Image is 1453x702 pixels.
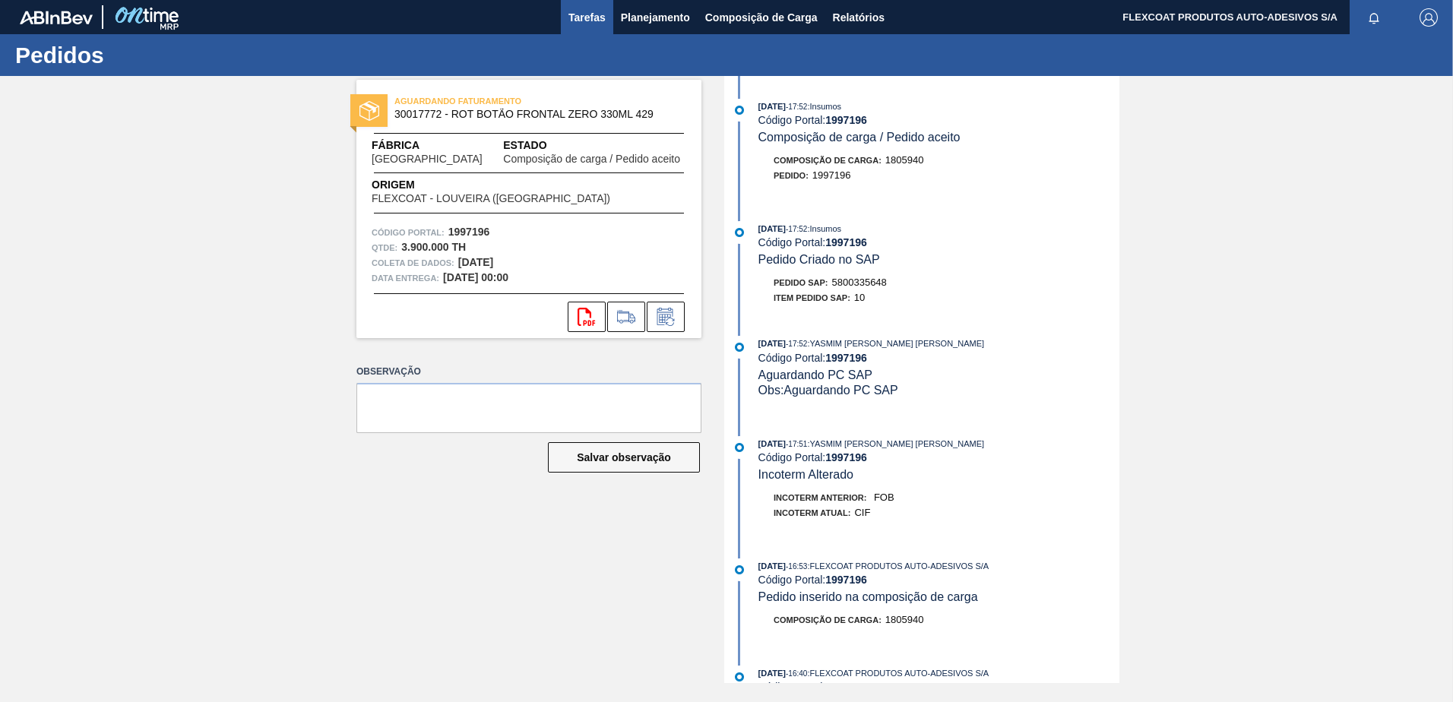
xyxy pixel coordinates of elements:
span: FOB [874,492,894,503]
img: atual [735,565,744,574]
span: Composição de carga / Pedido aceito [758,131,961,144]
span: Fábrica [372,138,503,153]
span: Composição de carga / Pedido aceito [503,153,680,165]
img: Logout [1420,8,1438,27]
div: Código Portal: [758,574,1119,586]
span: - 17:52 [786,340,807,348]
span: Origem [372,177,654,193]
span: [DATE] [758,339,786,348]
span: Obs: Aguardando PC SAP [758,384,898,397]
span: [GEOGRAPHIC_DATA] [372,153,483,165]
strong: [DATE] [458,256,493,268]
img: atual [735,106,744,115]
strong: 1997196 [825,352,867,364]
div: Ir para Composição de Carga [607,302,645,332]
strong: 1997196 [825,574,867,586]
img: atual [735,228,744,237]
span: Estado [503,138,686,153]
span: Planejamento [621,8,690,27]
span: FLEXCOAT - LOUVEIRA ([GEOGRAPHIC_DATA]) [372,193,610,204]
img: estado [359,101,379,121]
span: Composição de Carga : [774,156,882,165]
button: Salvar observação [548,442,700,473]
span: 1997196 [812,169,851,181]
span: Pedido inserido na composição de carga [758,590,978,603]
span: [DATE] [758,224,786,233]
span: Pedido : [774,171,809,180]
img: atual [735,343,744,352]
img: atual [735,672,744,681]
span: Incoterm Anterior: [774,493,866,502]
label: Observação [356,361,701,383]
img: TNhmsLtSVTkK8tSr43FrP2fwEKptu5GPRR3wAAAABJRU5ErkJggg== [20,11,93,24]
div: Código Portal: [758,236,1119,248]
span: : FLEXCOAT PRODUTOS AUTO-ADESIVOS S/A [807,561,989,571]
span: Pedido Criado no SAP [758,253,880,266]
span: 1805940 [885,154,924,166]
span: [DATE] [758,669,786,678]
span: Tarefas [568,8,606,27]
strong: 1997196 [825,236,867,248]
strong: 1997196 [448,226,490,238]
span: Incoterm Atual: [774,508,850,517]
span: [DATE] [758,439,786,448]
span: Composição de Carga : [774,615,882,625]
span: Qtde : [372,240,397,255]
span: - 16:53 [786,562,807,571]
div: Código Portal: [758,114,1119,126]
span: Coleta de dados: [372,255,454,270]
span: - 17:52 [786,103,807,111]
strong: [DATE] 00:00 [443,271,508,283]
div: Informar alteração no pedido [647,302,685,332]
span: - 17:52 [786,225,807,233]
strong: 1997196 [825,681,867,693]
span: 10 [854,292,865,303]
div: Abrir arquivo PDF [568,302,606,332]
img: atual [735,443,744,452]
span: : FLEXCOAT PRODUTOS AUTO-ADESIVOS S/A [807,669,989,678]
div: Código Portal: [758,681,1119,693]
span: Composição de Carga [705,8,818,27]
span: : Insumos [807,102,841,111]
span: : YASMIM [PERSON_NAME] [PERSON_NAME] [807,439,984,448]
span: 1805940 [885,614,924,625]
span: - 16:40 [786,669,807,678]
span: CIF [854,507,870,518]
span: [DATE] [758,102,786,111]
span: Aguardando PC SAP [758,368,872,381]
button: Notificações [1350,7,1398,28]
span: 5800335648 [832,277,887,288]
div: Código Portal: [758,352,1119,364]
span: - 17:51 [786,440,807,448]
strong: 3.900.000 TH [401,241,466,253]
span: Data entrega: [372,270,439,286]
font: Código Portal: [372,228,445,237]
span: Incoterm Alterado [758,468,853,481]
span: 30017772 - ROT FRONT BUD ZERO 330ML 429 [394,109,670,120]
div: Código Portal: [758,451,1119,463]
span: Item pedido SAP: [774,293,850,302]
span: AGUARDANDO FATURAMENTO [394,93,607,109]
span: : Insumos [807,224,841,233]
span: Relatórios [833,8,885,27]
strong: 1997196 [825,451,867,463]
span: [DATE] [758,561,786,571]
h1: Pedidos [15,46,285,64]
strong: 1997196 [825,114,867,126]
span: Pedido SAP: [774,278,828,287]
span: : YASMIM [PERSON_NAME] [PERSON_NAME] [807,339,984,348]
